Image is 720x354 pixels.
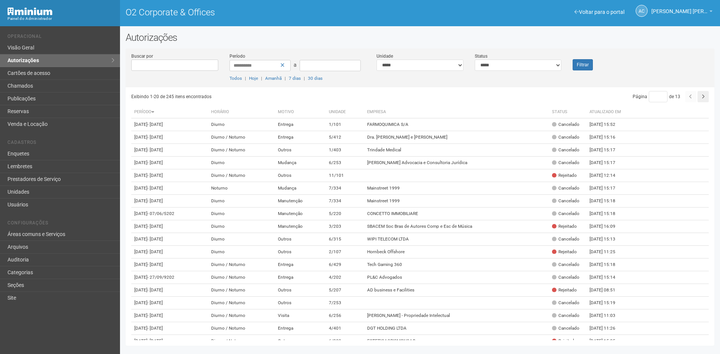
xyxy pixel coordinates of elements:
[275,118,326,131] td: Entrega
[275,271,326,284] td: Entrega
[131,297,208,309] td: [DATE]
[131,91,420,102] div: Exibindo 1-20 de 245 itens encontrados
[208,246,275,258] td: Diurno
[229,76,242,81] a: Todos
[126,7,414,17] h1: O2 Corporate & Offices
[147,147,163,152] span: - [DATE]
[326,208,364,220] td: 5/220
[275,157,326,169] td: Mudança
[131,258,208,271] td: [DATE]
[147,313,163,318] span: - [DATE]
[552,236,579,242] div: Cancelado
[586,220,628,233] td: [DATE] 16:09
[147,275,174,280] span: - 27/09/9202
[208,157,275,169] td: Diurno
[294,62,297,68] span: a
[275,195,326,208] td: Manutenção
[126,32,714,43] h2: Autorizações
[364,118,549,131] td: FARMOQUIMICA S/A
[208,144,275,157] td: Diurno / Noturno
[586,144,628,157] td: [DATE] 15:17
[249,76,258,81] a: Hoje
[364,258,549,271] td: Tech Gaming 360
[131,220,208,233] td: [DATE]
[275,169,326,182] td: Outros
[275,182,326,195] td: Mudança
[275,106,326,118] th: Motivo
[7,140,114,148] li: Cadastros
[586,309,628,322] td: [DATE] 11:03
[131,118,208,131] td: [DATE]
[308,76,322,81] a: 30 dias
[586,297,628,309] td: [DATE] 15:19
[326,195,364,208] td: 7/334
[364,233,549,246] td: WIPI TELECOM LTDA
[552,223,577,230] div: Rejeitado
[131,271,208,284] td: [DATE]
[208,131,275,144] td: Diurno / Noturno
[275,144,326,157] td: Outros
[573,59,593,70] button: Filtrar
[552,274,579,281] div: Cancelado
[364,335,549,348] td: ESTETICACRISMONCAO
[326,144,364,157] td: 1/403
[326,271,364,284] td: 4/202
[326,297,364,309] td: 7/253
[364,144,549,157] td: Trindade Medical
[131,195,208,208] td: [DATE]
[364,220,549,233] td: SBACEM Soc Bras de Autores Comp e Esc de Música
[275,246,326,258] td: Outros
[147,224,163,229] span: - [DATE]
[289,76,301,81] a: 7 dias
[552,300,579,306] div: Cancelado
[364,322,549,335] td: DGT HOLDING LTDA
[552,147,579,153] div: Cancelado
[7,34,114,42] li: Operacional
[586,208,628,220] td: [DATE] 15:18
[275,220,326,233] td: Manutenção
[131,246,208,258] td: [DATE]
[131,106,208,118] th: Período
[131,335,208,348] td: [DATE]
[552,198,579,204] div: Cancelado
[131,284,208,297] td: [DATE]
[326,157,364,169] td: 6/253
[208,208,275,220] td: Diurno
[364,284,549,297] td: AD business e Facilities
[326,322,364,335] td: 4/401
[586,284,628,297] td: [DATE] 08:51
[147,287,163,293] span: - [DATE]
[326,220,364,233] td: 3/203
[364,309,549,322] td: [PERSON_NAME] - Propriedade Intelectual
[326,335,364,348] td: 6/329
[552,287,577,293] div: Rejeitado
[147,338,163,344] span: - [DATE]
[586,322,628,335] td: [DATE] 11:26
[326,182,364,195] td: 7/334
[364,131,549,144] td: Dra. [PERSON_NAME] e [PERSON_NAME]
[651,1,708,14] span: Ana Carla de Carvalho Silva
[636,5,648,17] a: AC
[147,122,163,127] span: - [DATE]
[275,309,326,322] td: Visita
[131,169,208,182] td: [DATE]
[552,121,579,128] div: Cancelado
[131,208,208,220] td: [DATE]
[7,15,114,22] div: Painel do Administrador
[552,325,579,332] div: Cancelado
[131,144,208,157] td: [DATE]
[131,182,208,195] td: [DATE]
[131,322,208,335] td: [DATE]
[208,322,275,335] td: Diurno / Noturno
[147,236,163,242] span: - [DATE]
[275,131,326,144] td: Entrega
[586,118,628,131] td: [DATE] 15:52
[552,172,577,179] div: Rejeitado
[275,335,326,348] td: Outros
[147,160,163,165] span: - [DATE]
[326,246,364,258] td: 2/107
[586,182,628,195] td: [DATE] 15:17
[586,246,628,258] td: [DATE] 11:25
[574,9,624,15] a: Voltar para o portal
[7,7,52,15] img: Minium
